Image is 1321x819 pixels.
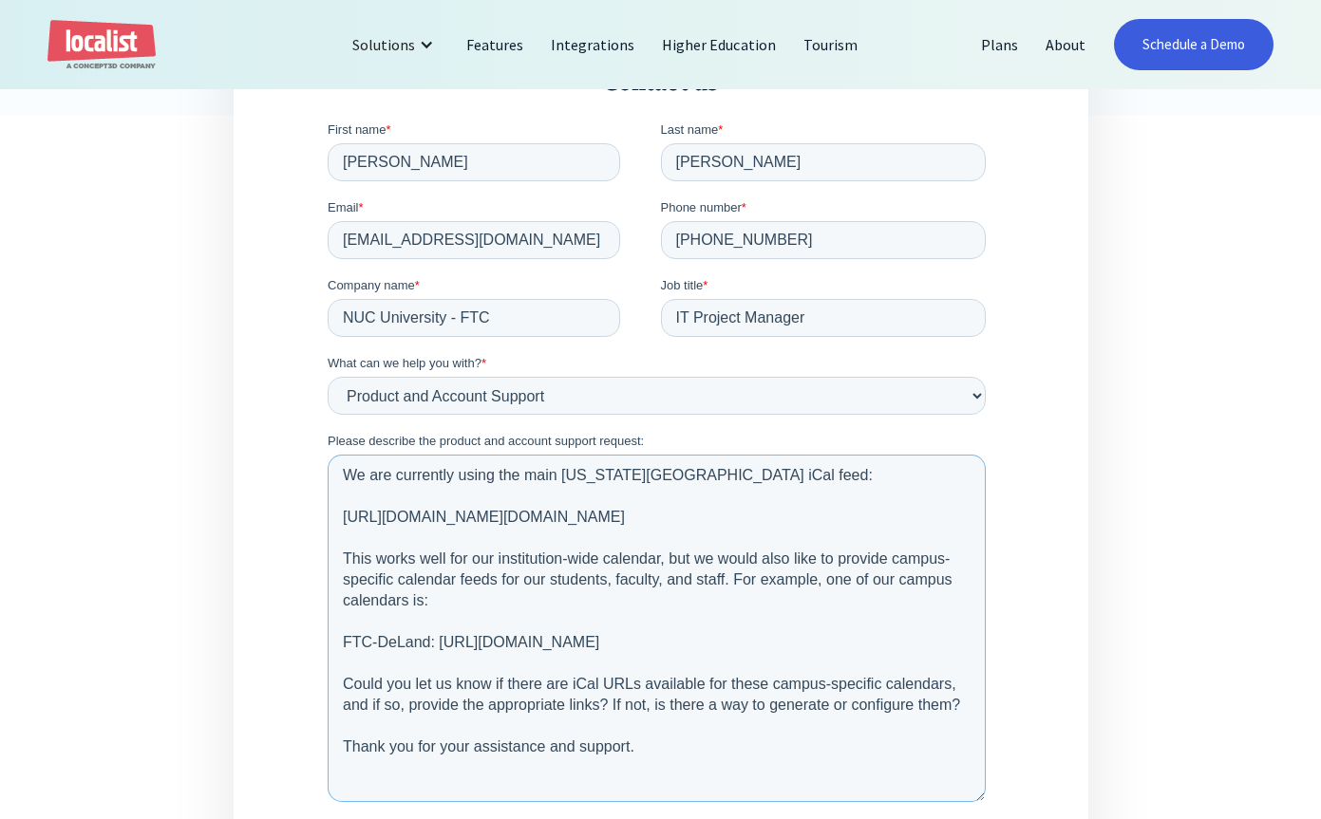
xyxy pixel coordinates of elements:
a: Tourism [790,22,872,67]
a: Plans [968,22,1032,67]
p: I agree to receive communications from Concept3D. [24,800,330,815]
a: Integrations [538,22,649,67]
a: home [47,20,156,70]
div: Solutions [338,22,453,67]
a: Schedule a Demo [1114,19,1274,70]
input: I agree to receive communications from Concept3D. [5,802,17,814]
a: Higher Education [649,22,789,67]
span: Job title [333,158,376,172]
a: Features [453,22,538,67]
a: About [1032,22,1100,67]
div: Solutions [352,33,415,56]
